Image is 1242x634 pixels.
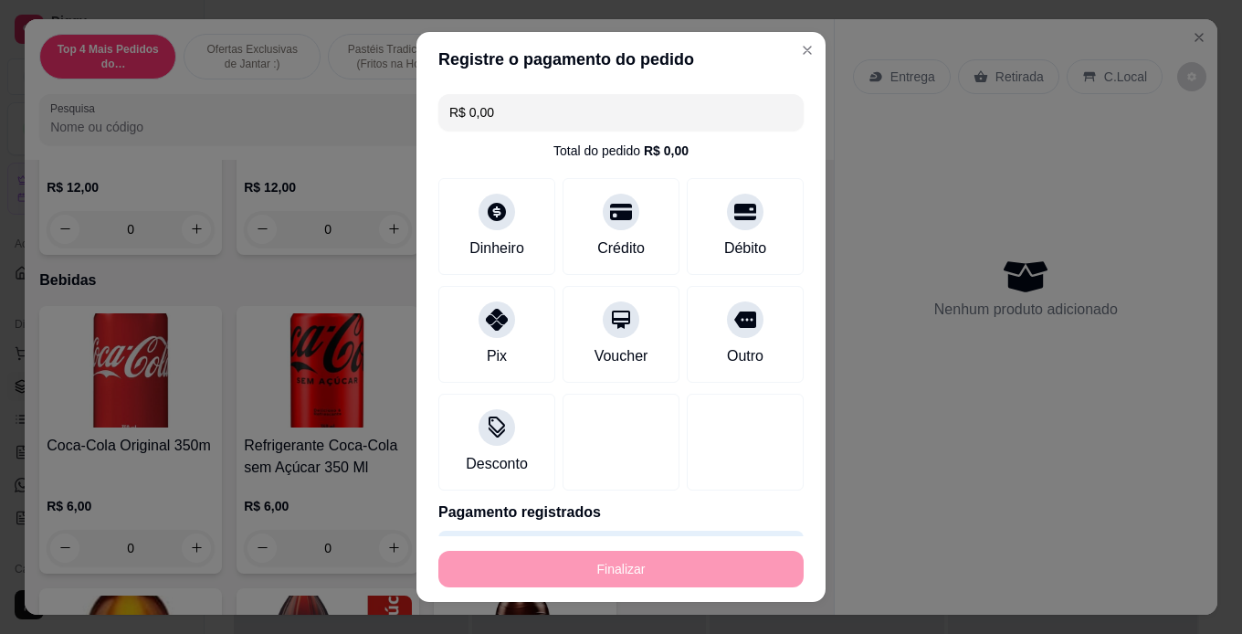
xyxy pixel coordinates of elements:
[644,142,689,160] div: R$ 0,00
[595,345,648,367] div: Voucher
[438,502,804,523] p: Pagamento registrados
[724,238,766,259] div: Débito
[466,453,528,475] div: Desconto
[487,345,507,367] div: Pix
[727,345,763,367] div: Outro
[793,36,822,65] button: Close
[597,238,645,259] div: Crédito
[449,94,793,131] input: Ex.: hambúrguer de cordeiro
[553,142,689,160] div: Total do pedido
[416,32,826,87] header: Registre o pagamento do pedido
[469,238,524,259] div: Dinheiro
